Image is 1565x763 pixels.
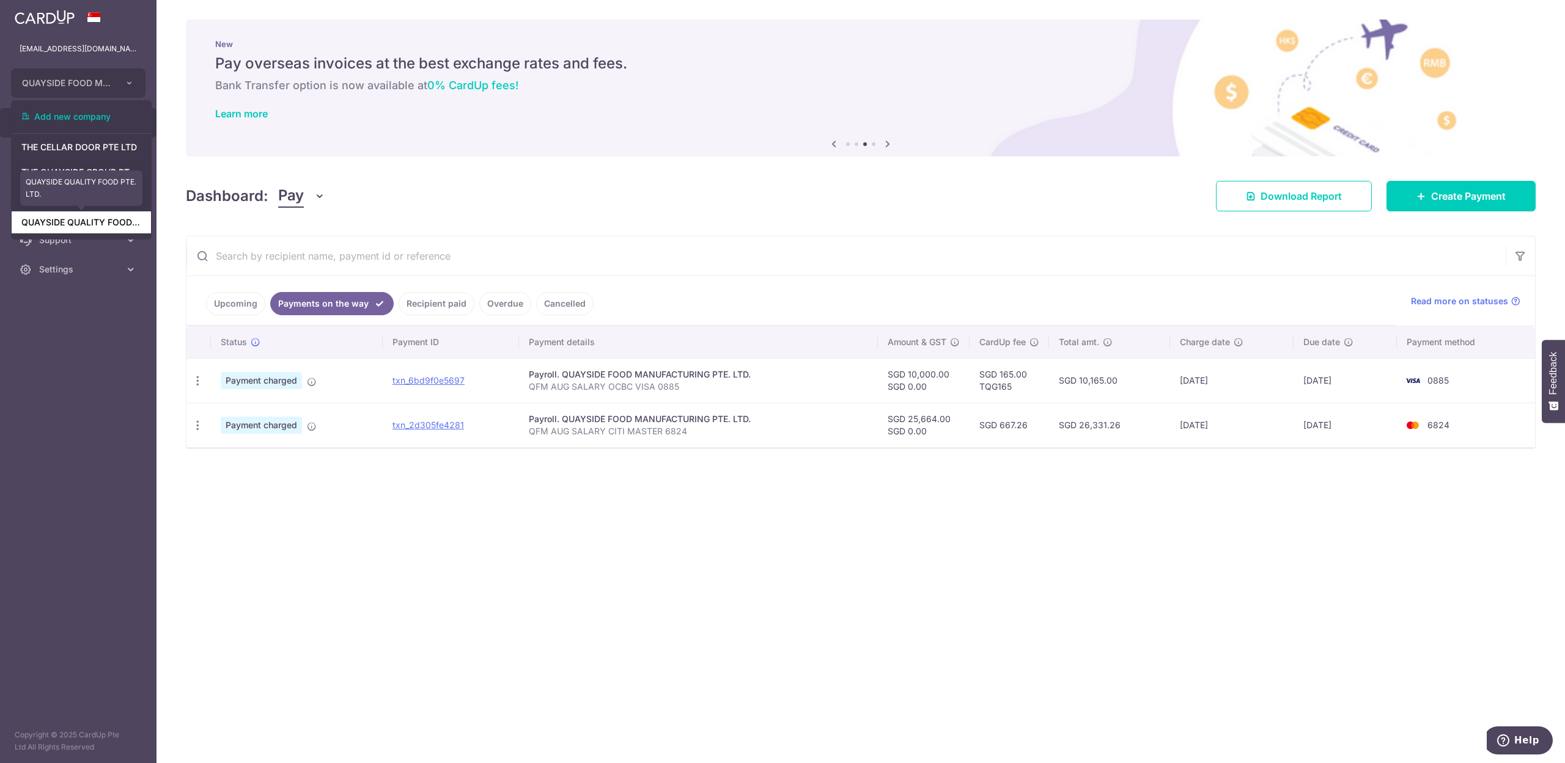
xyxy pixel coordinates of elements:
a: Overdue [479,292,531,315]
th: Payment ID [383,326,519,358]
td: SGD 667.26 [970,403,1049,447]
iframe: Opens a widget where you can find more information [1487,726,1553,757]
span: Payment charged [221,372,302,389]
button: Feedback - Show survey [1542,340,1565,423]
a: Upcoming [206,292,265,315]
td: [DATE] [1170,358,1294,403]
td: [DATE] [1294,403,1397,447]
h5: Pay overseas invoices at the best exchange rates and fees. [215,54,1506,73]
span: Create Payment [1431,189,1506,203]
td: SGD 25,664.00 SGD 0.00 [878,403,970,447]
p: [EMAIL_ADDRESS][DOMAIN_NAME] [20,43,137,55]
input: Search by recipient name, payment id or reference [186,236,1506,276]
p: New [215,39,1506,49]
span: Support [39,234,120,246]
span: 6824 [1427,420,1449,430]
div: Payroll. QUAYSIDE FOOD MANUFACTURING PTE. LTD. [529,413,868,425]
p: QFM AUG SALARY CITI MASTER 6824 [529,425,868,437]
td: [DATE] [1170,403,1294,447]
span: Download Report [1261,189,1342,203]
a: THE QUAYSIDE GROUP PTE. LTD. [12,161,151,183]
img: CardUp [15,10,75,24]
img: Bank Card [1401,418,1425,433]
td: [DATE] [1294,358,1397,403]
span: Payment charged [221,417,302,434]
td: SGD 26,331.26 [1049,403,1170,447]
a: txn_2d305fe4281 [392,420,464,430]
td: SGD 165.00 TQG165 [970,358,1049,403]
div: Payroll. QUAYSIDE FOOD MANUFACTURING PTE. LTD. [529,368,868,381]
span: Pay [278,184,304,208]
span: 0% CardUp fees! [427,79,518,92]
span: Charge date [1180,336,1230,348]
span: Amount & GST [888,336,946,348]
a: Payments on the way [270,292,394,315]
a: Cancelled [536,292,594,315]
span: Read more on statuses [1411,295,1508,307]
a: QUAYSIDE FOOD MANUFACTURING PTE. LTD. [12,186,151,208]
span: QUAYSIDE FOOD MANUFACTURING PTE. LTD. [22,77,112,89]
a: txn_6bd9f0e5697 [392,375,465,385]
span: Due date [1303,336,1340,348]
span: Feedback [1548,352,1559,395]
img: Bank Card [1401,373,1425,388]
a: THE CELLAR DOOR PTE LTD [12,136,151,158]
span: CardUp fee [979,336,1026,348]
p: QFM AUG SALARY OCBC VISA 0885 [529,381,868,393]
span: Status [221,336,247,348]
th: Payment method [1397,326,1535,358]
a: Learn more [215,108,268,120]
h6: Bank Transfer option is now available at [215,78,1506,93]
th: Payment details [519,326,878,358]
td: SGD 10,165.00 [1049,358,1170,403]
a: Recipient paid [399,292,474,315]
td: SGD 10,000.00 SGD 0.00 [878,358,970,403]
button: QUAYSIDE FOOD MANUFACTURING PTE. LTD. [11,68,145,98]
h4: Dashboard: [186,185,268,207]
a: Download Report [1216,181,1372,211]
button: Pay [278,184,325,208]
span: Total amt. [1059,336,1099,348]
a: QUAYSIDE QUALITY FOOD PTE. LTD. [12,211,151,233]
span: 0885 [1427,375,1449,385]
ul: QUAYSIDE FOOD MANUFACTURING PTE. LTD. [11,100,152,239]
a: Read more on statuses [1411,295,1520,307]
a: Create Payment [1386,181,1536,211]
img: International Invoice Banner [186,20,1536,156]
a: Add new company [12,106,151,128]
span: Settings [39,263,120,276]
div: QUAYSIDE QUALITY FOOD PTE. LTD. [20,170,142,206]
